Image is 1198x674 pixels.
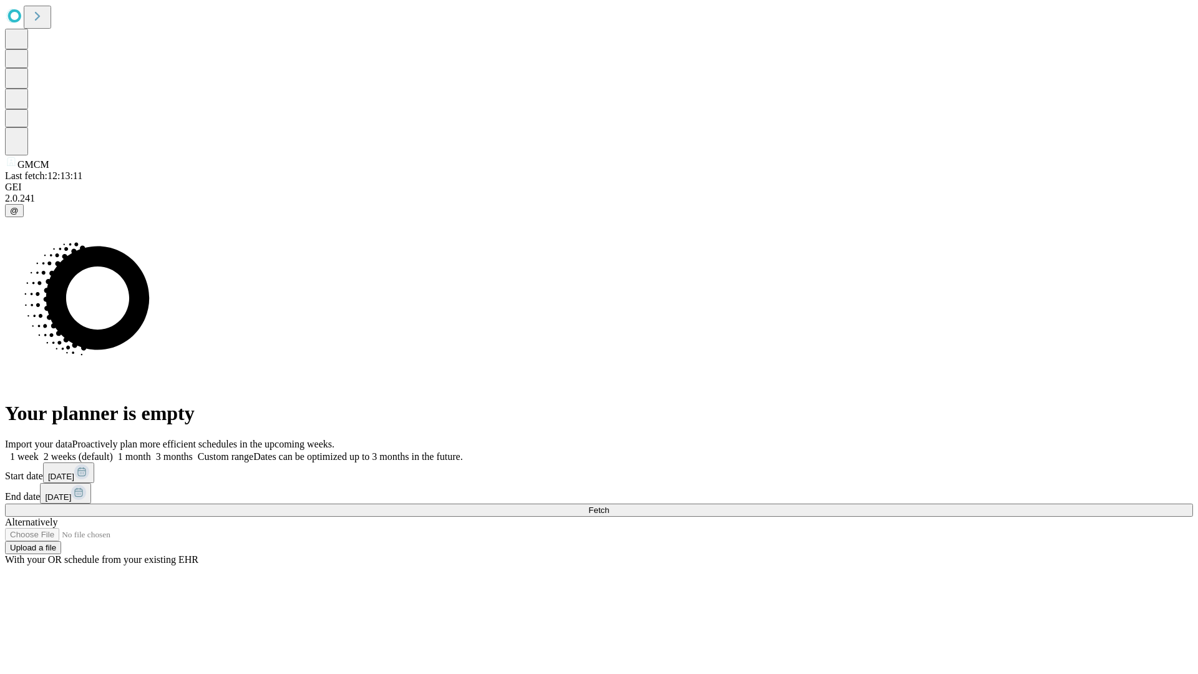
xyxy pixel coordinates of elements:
[5,204,24,217] button: @
[253,451,462,462] span: Dates can be optimized up to 3 months in the future.
[5,182,1193,193] div: GEI
[10,451,39,462] span: 1 week
[588,506,609,515] span: Fetch
[45,492,71,502] span: [DATE]
[40,483,91,504] button: [DATE]
[72,439,334,449] span: Proactively plan more efficient schedules in the upcoming weeks.
[156,451,193,462] span: 3 months
[5,554,198,565] span: With your OR schedule from your existing EHR
[198,451,253,462] span: Custom range
[5,517,57,527] span: Alternatively
[48,472,74,481] span: [DATE]
[5,439,72,449] span: Import your data
[5,541,61,554] button: Upload a file
[5,462,1193,483] div: Start date
[43,462,94,483] button: [DATE]
[118,451,151,462] span: 1 month
[5,402,1193,425] h1: Your planner is empty
[5,170,82,181] span: Last fetch: 12:13:11
[10,206,19,215] span: @
[17,159,49,170] span: GMCM
[5,483,1193,504] div: End date
[5,504,1193,517] button: Fetch
[5,193,1193,204] div: 2.0.241
[44,451,113,462] span: 2 weeks (default)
